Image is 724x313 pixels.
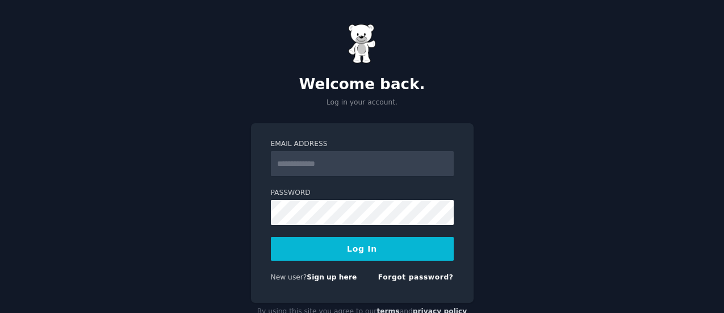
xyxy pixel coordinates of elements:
h2: Welcome back. [251,76,474,94]
a: Sign up here [307,273,357,281]
img: Gummy Bear [348,24,376,64]
span: New user? [271,273,307,281]
button: Log In [271,237,454,261]
a: Forgot password? [378,273,454,281]
label: Email Address [271,139,454,149]
label: Password [271,188,454,198]
p: Log in your account. [251,98,474,108]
